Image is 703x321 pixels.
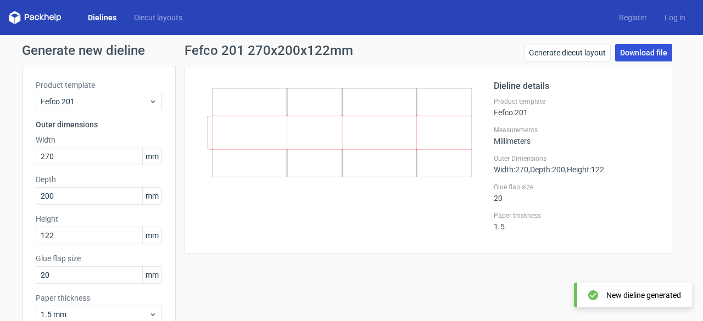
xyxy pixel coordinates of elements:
div: Millimeters [494,126,659,145]
label: Width [36,134,162,145]
label: Measurements [494,126,659,134]
h3: Outer dimensions [36,119,162,130]
span: Width : 270 [494,165,528,174]
span: mm [142,148,161,165]
label: Glue flap size [494,183,659,192]
a: Log in [656,12,694,23]
span: Fefco 201 [41,96,149,107]
a: Register [610,12,656,23]
label: Outer Dimensions [494,154,659,163]
span: , Height : 122 [565,165,604,174]
div: 1.5 [494,211,659,231]
a: Generate diecut layout [524,44,611,61]
div: Fefco 201 [494,97,659,117]
label: Paper thickness [494,211,659,220]
a: Download file [615,44,672,61]
div: New dieline generated [606,290,681,301]
span: mm [142,267,161,283]
h2: Dieline details [494,80,659,93]
span: 1.5 mm [41,309,149,320]
label: Glue flap size [36,253,162,264]
span: mm [142,188,161,204]
h1: Generate new dieline [22,44,681,57]
a: Dielines [79,12,125,23]
h1: Fefco 201 270x200x122mm [185,44,353,57]
label: Product template [494,97,659,106]
label: Height [36,213,162,224]
span: , Depth : 200 [528,165,565,174]
div: 20 [494,183,659,202]
label: Depth [36,174,162,185]
a: Diecut layouts [125,12,191,23]
span: mm [142,227,161,244]
label: Product template [36,80,162,91]
label: Paper thickness [36,292,162,303]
